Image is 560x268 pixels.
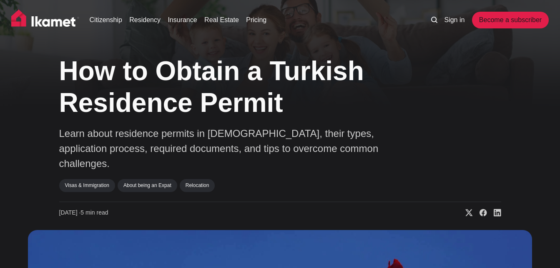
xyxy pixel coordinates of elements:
a: Pricing [246,15,266,25]
a: Residency [129,15,161,25]
a: Share on Facebook [473,209,487,217]
a: Relocation [180,179,215,192]
a: About being an Expat [118,179,177,192]
a: Sign in [444,15,465,25]
time: 5 min read [59,209,108,217]
a: Visas & Immigration [59,179,115,192]
a: Become a subscriber [472,12,549,28]
a: Citizenship [90,15,122,25]
a: Share on X [459,209,473,217]
img: Ikamet home [11,10,80,30]
span: [DATE] ∙ [59,209,81,216]
a: Share on Linkedin [487,209,501,217]
a: Real Estate [204,15,239,25]
h1: How to Obtain a Turkish Residence Permit [59,55,409,119]
a: Insurance [168,15,197,25]
p: Learn about residence permits in [DEMOGRAPHIC_DATA], their types, application process, required d... [59,126,384,171]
